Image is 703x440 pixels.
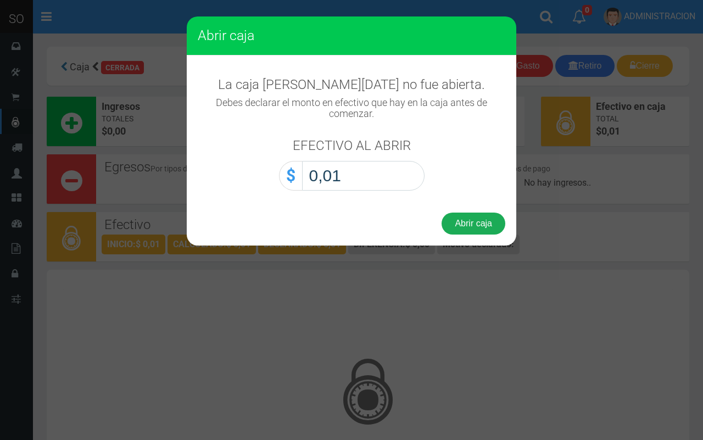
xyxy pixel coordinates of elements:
strong: $ [286,166,295,185]
h3: EFECTIVO AL ABRIR [293,138,411,153]
h3: La caja [PERSON_NAME][DATE] no fue abierta. [198,77,505,92]
button: Abrir caja [442,213,505,235]
h3: Abrir caja [198,27,505,44]
h4: Debes declarar el monto en efectivo que hay en la caja antes de comenzar. [198,97,505,119]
